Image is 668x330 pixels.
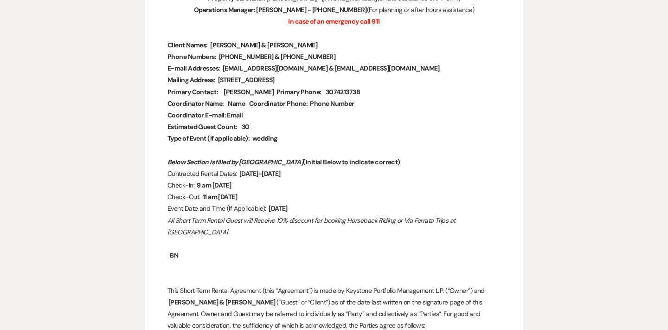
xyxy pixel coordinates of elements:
[222,63,441,74] span: [EMAIL_ADDRESS][DOMAIN_NAME] & [EMAIL_ADDRESS][DOMAIN_NAME]
[167,123,238,131] strong: Estimated Guest Count:
[251,133,278,144] span: wedding
[167,52,216,61] strong: Phone Numbers:
[209,40,318,51] span: [PERSON_NAME] & [PERSON_NAME]
[367,6,475,14] span: (For planning or after hours assistance)
[276,88,321,96] strong: Primary Phone:
[167,64,220,72] strong: E-mail Addresses:
[167,203,501,214] p: Event Date and Time (If Applicable):
[202,192,238,202] span: 11 am [DATE]
[167,88,218,96] strong: Primary Contact:
[169,250,179,261] span: BN
[249,99,308,108] strong: Coordinator Phone:
[167,158,400,166] strong: (Initial Below to indicate correct)
[309,98,355,109] span: Phone Number
[238,168,282,179] span: [DATE]-[DATE]
[325,87,361,97] span: 3074213738
[167,180,501,191] p: Check-In:
[223,87,275,97] span: [PERSON_NAME]
[194,6,367,14] strong: Operations Manager: [PERSON_NAME] - [PHONE_NUMBER]
[167,158,303,166] em: Below Section is filled by [GEOGRAPHIC_DATA]
[167,191,501,203] p: Check-Out:
[167,76,215,84] strong: Mailing Address:
[167,298,484,330] span: (“Guest” or “Client”) as of the date last written on the signature page of this Agreement. Owner ...
[268,203,289,214] span: [DATE]
[241,122,250,132] span: 30
[226,110,244,121] span: Email
[167,286,485,295] span: This Short Term Rental Agreement (this “Agreement”) is made by Keystone Portfolio Management L.P....
[196,180,232,191] span: 9 am [DATE]
[167,111,226,119] strong: Coordinator E-mail:
[167,216,457,236] em: All Short Term Rental Guest will Receive 10% discount for booking Horseback Riding or Via Ferrata...
[167,297,276,308] span: [PERSON_NAME] & [PERSON_NAME]
[167,134,250,142] strong: Type of Event (If applicable):
[218,52,337,62] span: [PHONE_NUMBER] & [PHONE_NUMBER]
[167,41,208,49] strong: Client Names:
[227,98,246,109] span: Name
[217,75,276,85] span: [STREET_ADDRESS]
[167,169,237,178] span: Contracted Rental Dates:
[288,17,379,26] strong: In case of an emergency call 911
[167,99,224,108] strong: Coordinator Name:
